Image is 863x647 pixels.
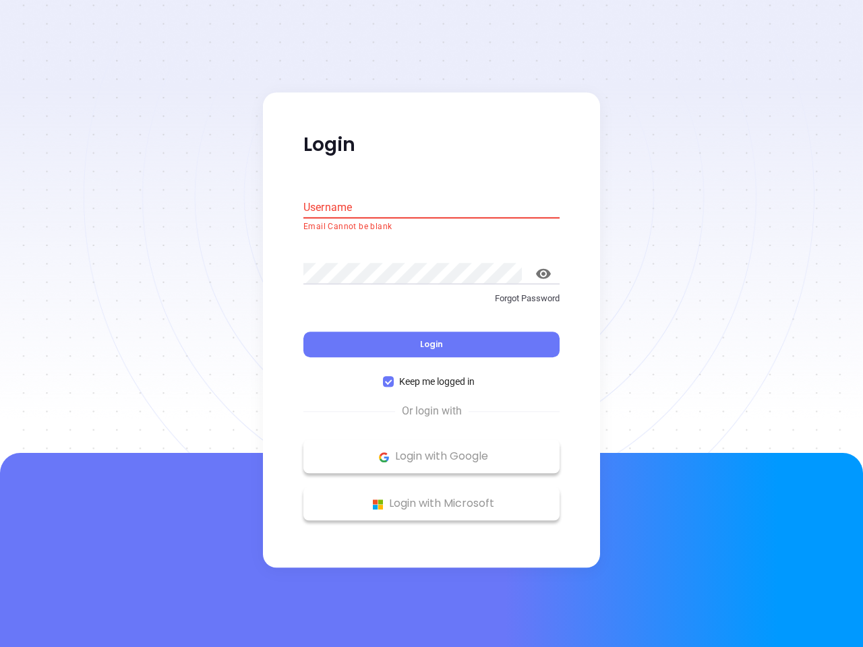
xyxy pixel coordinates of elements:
button: Login [303,332,560,358]
span: Keep me logged in [394,375,480,390]
a: Forgot Password [303,292,560,316]
p: Login with Microsoft [310,494,553,514]
button: Google Logo Login with Google [303,440,560,474]
p: Forgot Password [303,292,560,305]
span: Login [420,339,443,350]
p: Email Cannot be blank [303,220,560,234]
p: Login with Google [310,447,553,467]
img: Microsoft Logo [369,496,386,513]
span: Or login with [395,404,469,420]
img: Google Logo [376,449,392,466]
p: Login [303,133,560,157]
button: toggle password visibility [527,257,560,290]
button: Microsoft Logo Login with Microsoft [303,487,560,521]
